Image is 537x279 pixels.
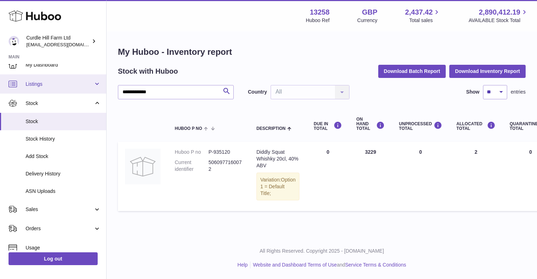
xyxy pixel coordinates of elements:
span: My Dashboard [26,62,101,68]
div: Curdle Hill Farm Ltd [26,35,90,48]
span: [EMAIL_ADDRESS][DOMAIN_NAME] [26,42,104,47]
div: Variation: [256,173,299,201]
a: 2,437.42 Total sales [405,7,441,24]
strong: GBP [362,7,377,17]
span: Usage [26,244,101,251]
span: 2,437.42 [405,7,433,17]
dt: Huboo P no [175,149,208,156]
img: product image [125,149,161,184]
li: and [250,262,406,268]
div: Huboo Ref [306,17,330,24]
span: AVAILABLE Stock Total [468,17,528,24]
label: Country [248,89,267,95]
img: will@diddlysquatfarmshop.com [9,36,19,47]
span: 0 [529,149,532,155]
div: UNPROCESSED Total [399,121,442,131]
span: Description [256,126,286,131]
a: Log out [9,252,98,265]
a: Help [238,262,248,268]
p: All Rights Reserved. Copyright 2025 - [DOMAIN_NAME] [112,248,531,254]
a: Website and Dashboard Terms of Use [253,262,337,268]
button: Download Batch Report [378,65,446,78]
button: Download Inventory Report [449,65,526,78]
div: ALLOCATED Total [456,121,495,131]
span: Huboo P no [175,126,202,131]
span: ASN Uploads [26,188,101,195]
span: Stock History [26,136,101,142]
span: Sales [26,206,93,213]
strong: 13258 [310,7,330,17]
dt: Current identifier [175,159,208,173]
span: Orders [26,225,93,232]
a: 2,890,412.19 AVAILABLE Stock Total [468,7,528,24]
dd: P-935120 [208,149,242,156]
a: Service Terms & Conditions [345,262,406,268]
div: Currency [357,17,378,24]
span: Delivery History [26,170,101,177]
div: ON HAND Total [356,117,385,131]
span: Listings [26,81,93,88]
dd: 5060977160072 [208,159,242,173]
td: 2 [449,142,503,211]
span: entries [511,89,526,95]
span: Total sales [409,17,441,24]
h2: Stock with Huboo [118,67,178,76]
span: Add Stock [26,153,101,160]
td: 3229 [349,142,392,211]
span: 2,890,412.19 [479,7,520,17]
span: Stock [26,118,101,125]
label: Show [466,89,479,95]
div: Diddly Squat Whishky 20cl, 40% ABV [256,149,299,169]
span: Stock [26,100,93,107]
div: DUE IN TOTAL [314,121,342,131]
td: 0 [307,142,349,211]
td: 0 [392,142,449,211]
span: Option 1 = Default Title; [260,177,295,196]
h1: My Huboo - Inventory report [118,46,526,58]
